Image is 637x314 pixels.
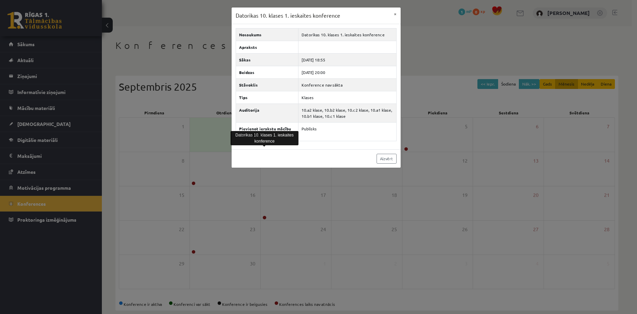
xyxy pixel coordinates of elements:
[298,28,396,41] td: Datorikas 10. klases 1. ieskaites konference
[298,53,396,66] td: [DATE] 18:55
[298,78,396,91] td: Konference nav sākta
[236,122,298,141] th: Pievienot ierakstu mācību materiāliem
[236,91,298,104] th: Tips
[377,154,397,164] a: Aizvērt
[390,7,401,20] button: ×
[298,91,396,104] td: Klases
[298,122,396,141] td: Publisks
[236,41,298,53] th: Apraksts
[236,66,298,78] th: Beidzas
[236,104,298,122] th: Auditorija
[236,53,298,66] th: Sākas
[231,131,298,145] div: Datorikas 10. klases 1. ieskaites konference
[236,78,298,91] th: Stāvoklis
[236,28,298,41] th: Nosaukums
[236,12,340,20] h3: Datorikas 10. klases 1. ieskaites konference
[298,104,396,122] td: 10.a2 klase, 10.b2 klase, 10.c2 klase, 10.a1 klase, 10.b1 klase, 10.c1 klase
[298,66,396,78] td: [DATE] 20:00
